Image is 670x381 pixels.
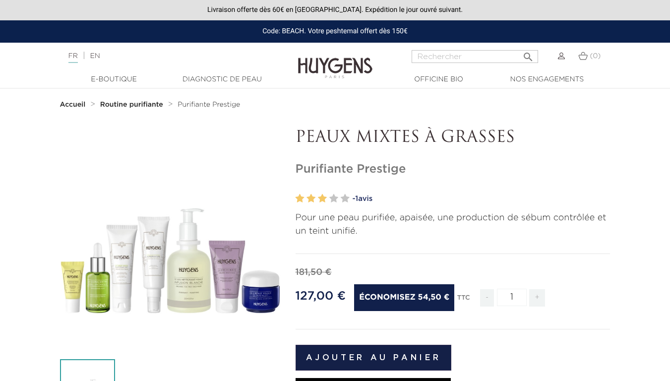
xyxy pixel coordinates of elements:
[60,101,86,108] strong: Accueil
[296,290,346,302] span: 127,00 €
[296,191,305,206] label: 1
[296,268,332,277] span: 181,50 €
[68,53,78,63] a: FR
[522,48,534,60] i: 
[90,53,100,60] a: EN
[296,211,610,238] p: Pour une peau purifiée, apaisée, une production de sébum contrôlée et un teint unifié.
[412,50,538,63] input: Rechercher
[100,101,163,108] strong: Routine purifiante
[590,53,601,60] span: (0)
[480,289,494,307] span: -
[173,74,272,85] a: Diagnostic de peau
[64,74,164,85] a: E-Boutique
[298,42,372,80] img: Huygens
[296,345,452,371] button: Ajouter au panier
[519,47,537,61] button: 
[296,162,610,177] h1: Purifiante Prestige
[306,191,315,206] label: 2
[353,191,610,206] a: -1avis
[178,101,240,109] a: Purifiante Prestige
[529,289,545,307] span: +
[354,284,454,311] span: Économisez 54,50 €
[341,191,350,206] label: 5
[497,289,527,306] input: Quantité
[389,74,488,85] a: Officine Bio
[457,287,470,314] div: TTC
[497,74,597,85] a: Nos engagements
[60,101,88,109] a: Accueil
[329,191,338,206] label: 4
[296,128,610,147] p: PEAUX MIXTES À GRASSES
[318,191,327,206] label: 3
[63,50,272,62] div: |
[355,195,358,202] span: 1
[100,101,166,109] a: Routine purifiante
[178,101,240,108] span: Purifiante Prestige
